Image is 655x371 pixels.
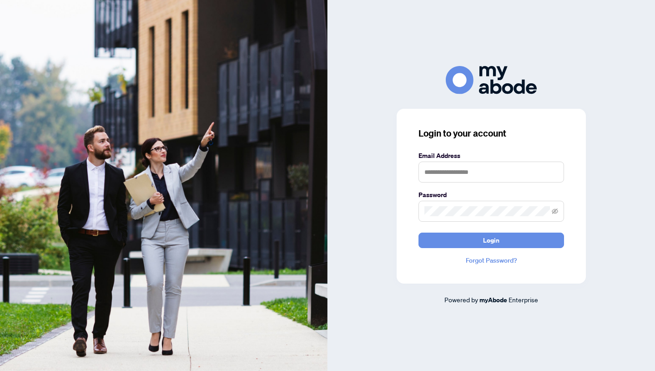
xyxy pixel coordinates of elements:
h3: Login to your account [418,127,564,140]
a: myAbode [479,295,507,305]
label: Password [418,190,564,200]
label: Email Address [418,151,564,161]
img: ma-logo [446,66,537,94]
a: Forgot Password? [418,255,564,265]
span: eye-invisible [552,208,558,214]
button: Login [418,233,564,248]
span: Powered by [444,295,478,304]
span: Login [483,233,499,248]
span: Enterprise [509,295,538,304]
